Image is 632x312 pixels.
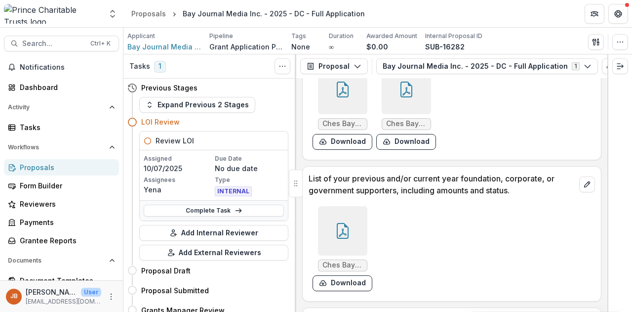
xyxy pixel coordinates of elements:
[22,40,84,48] span: Search...
[20,63,115,72] span: Notifications
[20,82,111,92] div: Dashboard
[141,117,180,127] h4: LOI Review
[309,173,575,196] p: List of your previous and/or current year foundation, corporate, or government supporters, includ...
[4,196,119,212] a: Reviewers
[144,154,213,163] p: Assigned
[322,261,363,269] span: Ches Bay Journal FY 25 Grants Received.pdf
[425,32,482,41] p: Internal Proposal ID
[386,120,427,128] span: Ches Bay Journal FY 26 Budget.pdf
[144,184,213,195] p: Yena
[88,38,113,49] div: Ctrl + K
[139,225,288,241] button: Add Internal Reviewer
[144,163,213,174] p: 10/07/2025
[425,42,465,52] p: SUB-16282
[215,186,252,196] span: INTERNAL
[602,58,618,74] button: View Attached Files
[366,32,417,41] p: Awarded Amount
[129,62,150,71] h3: Tasks
[8,257,105,264] span: Documents
[144,176,213,184] p: Assignees
[585,4,604,24] button: Partners
[4,214,119,230] a: Payments
[579,177,595,192] button: edit
[141,266,191,276] h4: Proposal Draft
[127,6,170,21] a: Proposals
[376,134,436,150] button: download-form-response
[106,4,119,24] button: Open entity switcher
[81,288,101,297] p: User
[20,217,111,227] div: Payments
[4,4,102,24] img: Prince Charitable Trusts logo
[215,154,284,163] p: Due Date
[20,122,111,133] div: Tasks
[131,8,166,19] div: Proposals
[139,97,255,113] button: Expand Previous 2 Stages
[20,162,111,173] div: Proposals
[329,42,334,52] p: ∞
[313,275,372,291] button: download-form-response
[376,58,598,74] button: Bay Journal Media Inc. - 2025 - DC - Full Application1
[291,32,306,41] p: Tags
[127,42,201,52] a: Bay Journal Media Inc.
[4,159,119,176] a: Proposals
[8,104,105,111] span: Activity
[4,79,119,95] a: Dashboard
[4,232,119,249] a: Grantee Reports
[4,139,119,155] button: Open Workflows
[156,135,194,146] h5: Review LOI
[313,134,372,150] button: download-form-response
[322,120,363,128] span: Ches Bay Journal FY 25 Budget.pdf
[141,285,209,296] h4: Proposal Submitted
[26,297,101,306] p: [EMAIL_ADDRESS][DOMAIN_NAME]
[300,58,368,74] button: Proposal
[4,119,119,135] a: Tasks
[612,58,628,74] button: Expand right
[139,245,288,261] button: Add External Reviewers
[20,235,111,246] div: Grantee Reports
[313,206,372,291] div: Ches Bay Journal FY 25 Grants Received.pdfdownload-form-response
[366,42,388,52] p: $0.00
[4,99,119,115] button: Open Activity
[4,272,119,289] a: Document Templates
[105,291,117,303] button: More
[291,42,310,52] p: None
[127,32,155,41] p: Applicant
[4,59,119,75] button: Notifications
[8,144,105,151] span: Workflows
[608,4,628,24] button: Get Help
[183,8,365,19] div: Bay Journal Media Inc. - 2025 - DC - Full Application
[20,275,111,286] div: Document Templates
[144,205,284,217] a: Complete Task
[313,65,372,150] div: Ches Bay Journal FY 25 Budget.pdfdownload-form-response
[141,83,197,93] h4: Previous Stages
[10,293,18,300] div: Jamie Baxter
[127,6,369,21] nav: breadcrumb
[215,163,284,174] p: No due date
[26,287,77,297] p: [PERSON_NAME]
[4,253,119,268] button: Open Documents
[215,176,284,184] p: Type
[376,65,436,150] div: Ches Bay Journal FY 26 Budget.pdfdownload-form-response
[4,36,119,51] button: Search...
[20,180,111,191] div: Form Builder
[329,32,354,41] p: Duration
[20,199,111,209] div: Reviewers
[209,42,283,52] p: Grant Application Process
[154,61,166,73] span: 1
[275,58,290,74] button: Toggle View Cancelled Tasks
[209,32,233,41] p: Pipeline
[4,178,119,194] a: Form Builder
